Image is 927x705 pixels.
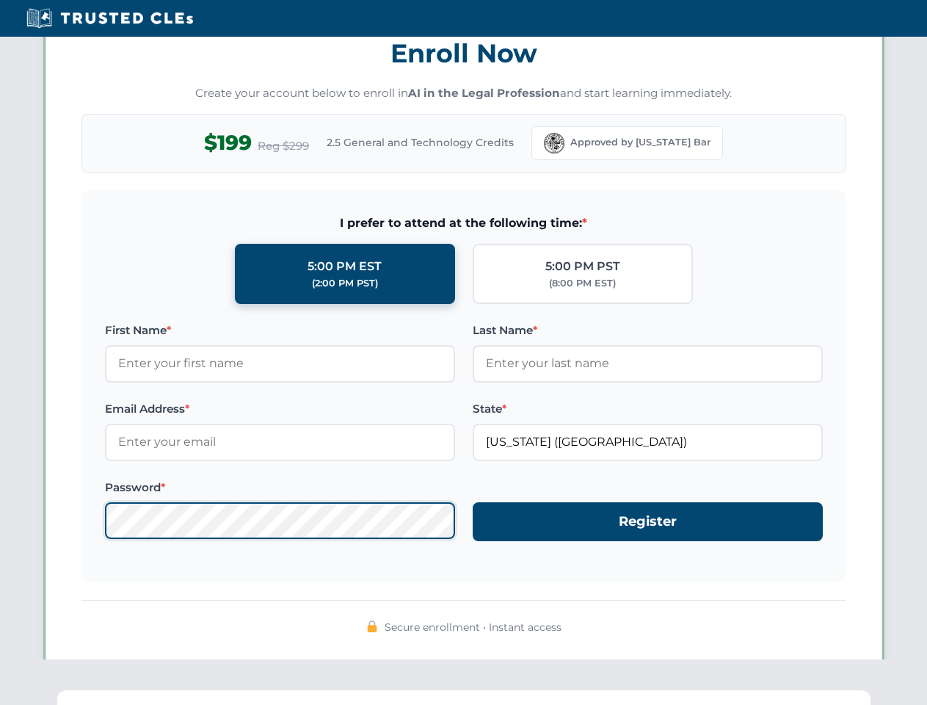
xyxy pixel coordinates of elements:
[105,345,455,382] input: Enter your first name
[105,400,455,418] label: Email Address
[22,7,197,29] img: Trusted CLEs
[105,479,455,496] label: Password
[408,86,560,100] strong: AI in the Legal Profession
[81,30,846,76] h3: Enroll Now
[81,85,846,102] p: Create your account below to enroll in and start learning immediately.
[327,134,514,151] span: 2.5 General and Technology Credits
[473,400,823,418] label: State
[473,322,823,339] label: Last Name
[549,276,616,291] div: (8:00 PM EST)
[544,133,564,153] img: Florida Bar
[105,214,823,233] span: I prefer to attend at the following time:
[308,257,382,276] div: 5:00 PM EST
[545,257,620,276] div: 5:00 PM PST
[204,126,252,159] span: $199
[366,621,378,632] img: 🔒
[312,276,378,291] div: (2:00 PM PST)
[385,619,561,635] span: Secure enrollment • Instant access
[473,345,823,382] input: Enter your last name
[105,424,455,460] input: Enter your email
[570,135,710,150] span: Approved by [US_STATE] Bar
[473,424,823,460] input: Florida (FL)
[105,322,455,339] label: First Name
[473,502,823,541] button: Register
[258,137,309,155] span: Reg $299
